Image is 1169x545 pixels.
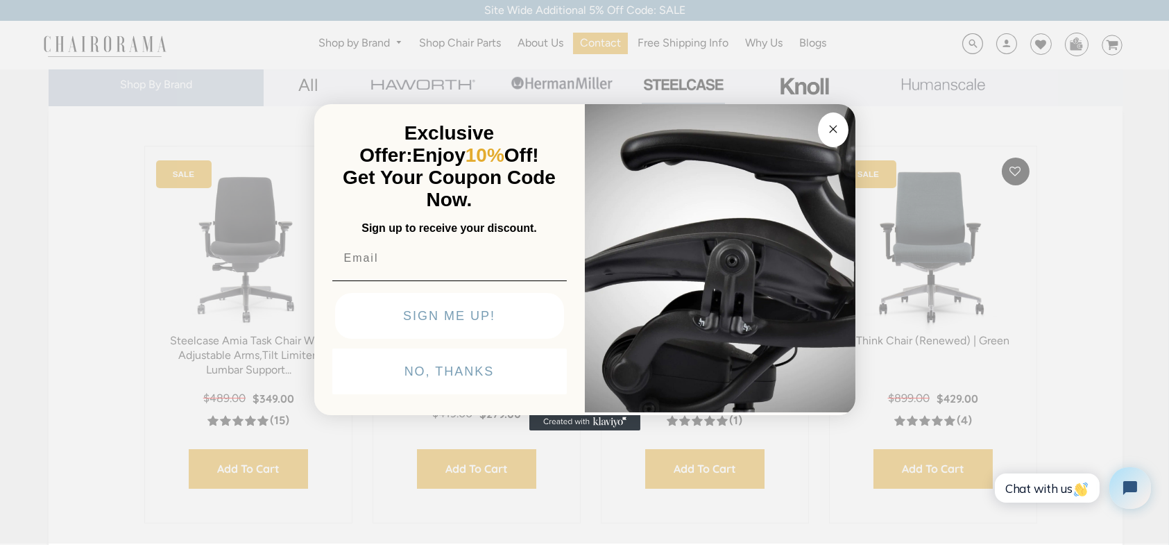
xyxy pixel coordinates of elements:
[332,280,567,281] img: underline
[818,112,848,147] button: Close dialog
[585,101,855,412] img: 92d77583-a095-41f6-84e7-858462e0427a.jpeg
[413,144,539,166] span: Enjoy Off!
[361,222,536,234] span: Sign up to receive your discount.
[529,414,640,430] a: Created with Klaviyo - opens in a new tab
[332,349,567,394] button: NO, THANKS
[980,455,1163,521] iframe: Tidio Chat
[343,167,556,210] span: Get Your Coupon Code Now.
[335,293,564,339] button: SIGN ME UP!
[359,122,494,166] span: Exclusive Offer:
[466,144,504,166] span: 10%
[332,244,567,272] input: Email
